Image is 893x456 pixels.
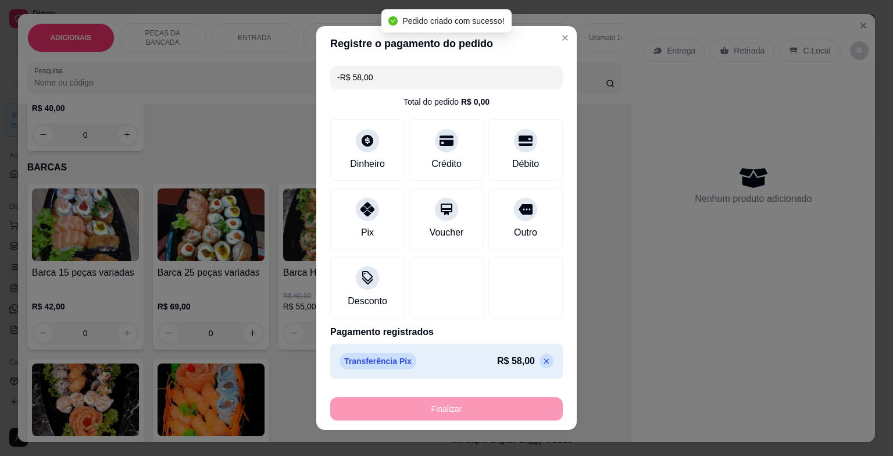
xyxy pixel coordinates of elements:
[316,26,577,61] header: Registre o pagamento do pedido
[340,353,416,369] p: Transferência Pix
[402,16,504,26] span: Pedido criado com sucesso!
[497,354,535,368] p: R$ 58,00
[431,157,462,171] div: Crédito
[361,226,374,240] div: Pix
[514,226,537,240] div: Outro
[350,157,385,171] div: Dinheiro
[348,294,387,308] div: Desconto
[461,96,490,108] div: R$ 0,00
[512,157,539,171] div: Débito
[403,96,490,108] div: Total do pedido
[337,66,556,89] input: Ex.: hambúrguer de cordeiro
[556,28,574,47] button: Close
[430,226,464,240] div: Voucher
[330,325,563,339] p: Pagamento registrados
[388,16,398,26] span: check-circle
